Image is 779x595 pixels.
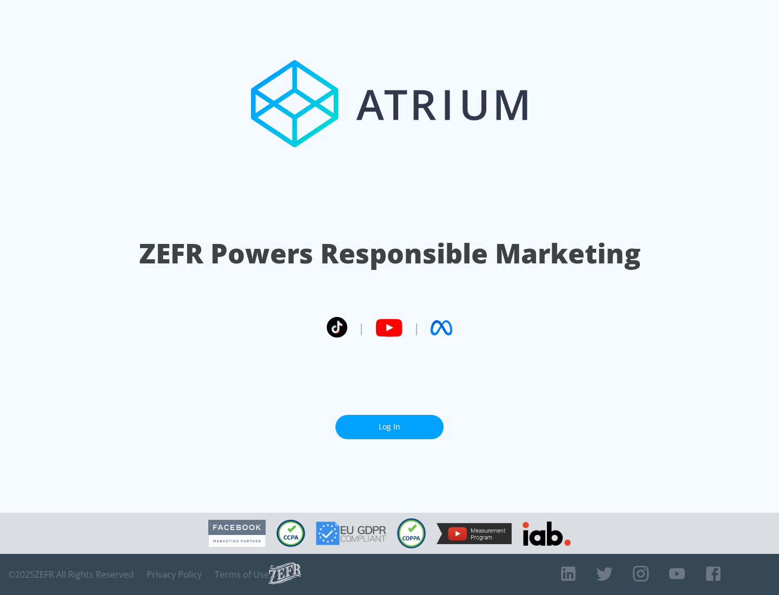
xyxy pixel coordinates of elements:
img: IAB [523,521,571,546]
img: CCPA Compliant [276,520,305,547]
img: COPPA Compliant [397,518,426,548]
img: YouTube Measurement Program [437,523,512,544]
span: | [413,320,420,336]
a: Privacy Policy [147,569,202,580]
h1: ZEFR Powers Responsible Marketing [139,235,641,272]
a: Log In [335,415,444,439]
img: GDPR Compliant [316,521,386,545]
span: © 2025 ZEFR All Rights Reserved [8,569,134,580]
span: | [358,320,365,336]
a: Terms of Use [215,569,269,580]
img: Facebook Marketing Partner [208,520,266,547]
